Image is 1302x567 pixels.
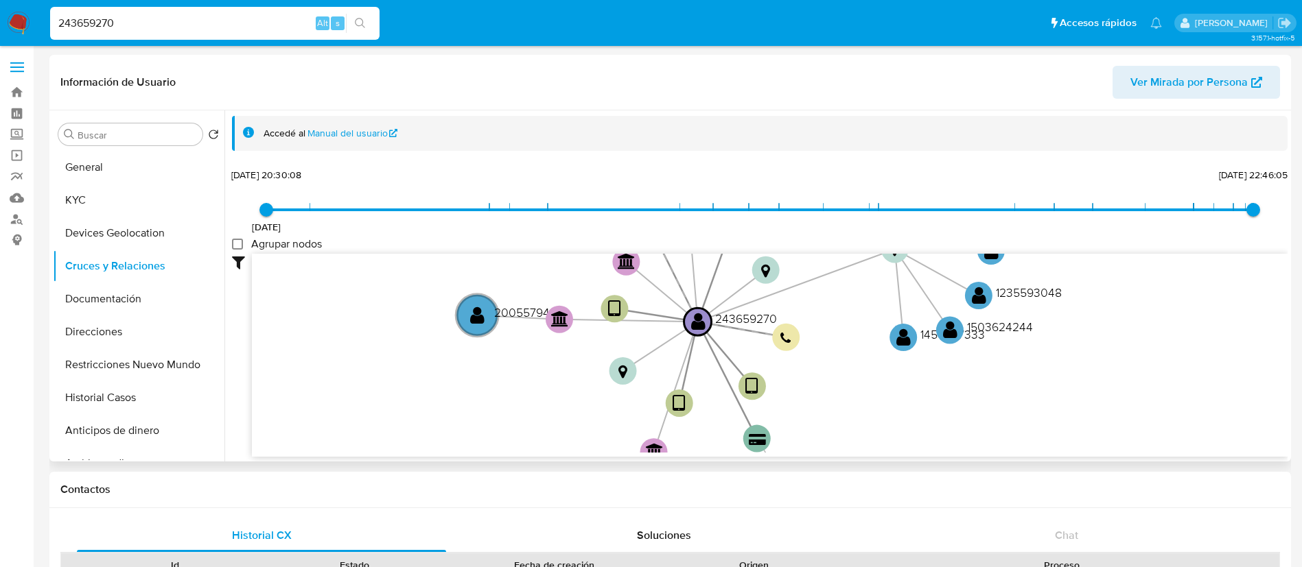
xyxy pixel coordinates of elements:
span: [DATE] 20:30:08 [231,168,301,182]
text:  [691,311,706,331]
text: 243659270 [715,310,777,327]
span: [DATE] [252,220,281,234]
input: Buscar [78,129,197,141]
button: Historial Casos [53,381,224,414]
text:  [896,327,911,347]
span: Alt [317,16,328,29]
button: search-icon [346,14,374,33]
a: Manual del usuario [307,127,398,140]
button: KYC [53,184,224,217]
button: Volver al orden por defecto [208,129,219,144]
text: 1235593048 [996,284,1062,301]
span: [DATE] 22:46:05 [1219,168,1288,182]
span: Historial CX [232,527,292,543]
text: 2005579425 [494,304,563,321]
span: Accedé al [264,127,305,140]
button: Anticipos de dinero [53,414,224,447]
text:  [646,443,664,459]
span: Chat [1055,527,1078,543]
input: Buscar usuario o caso... [50,14,380,32]
text:  [984,241,999,261]
a: Notificaciones [1150,17,1162,29]
text:  [749,433,766,446]
text:  [618,364,627,379]
button: General [53,151,224,184]
p: alicia.aldreteperez@mercadolibre.com.mx [1195,16,1272,29]
h1: Información de Usuario [60,75,176,89]
text: 1456487333 [920,326,985,343]
span: Soluciones [637,527,691,543]
text:  [780,332,791,345]
h1: Contactos [60,483,1280,496]
span: Ver Mirada por Persona [1130,66,1248,99]
text:  [972,285,986,305]
text:  [761,263,770,278]
button: Cruces y Relaciones [53,250,224,282]
text:  [551,311,569,327]
button: Ver Mirada por Persona [1113,66,1280,99]
text:  [618,253,636,269]
button: Devices Geolocation [53,217,224,250]
text:  [673,394,686,413]
text: 1362262475 [1008,239,1073,256]
a: Salir [1277,16,1292,30]
button: Documentación [53,282,224,315]
button: Archivos adjuntos [53,447,224,480]
input: Agrupar nodos [232,239,243,250]
text:  [470,305,485,325]
text:  [608,299,621,319]
span: Agrupar nodos [251,237,322,251]
text: 1503624244 [967,319,1033,336]
span: Accesos rápidos [1060,16,1137,30]
text:  [890,243,899,258]
button: Restricciones Nuevo Mundo [53,348,224,381]
span: s [336,16,340,29]
text:  [943,320,957,340]
button: Direcciones [53,315,224,348]
button: Buscar [64,129,75,140]
text:  [745,376,758,396]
